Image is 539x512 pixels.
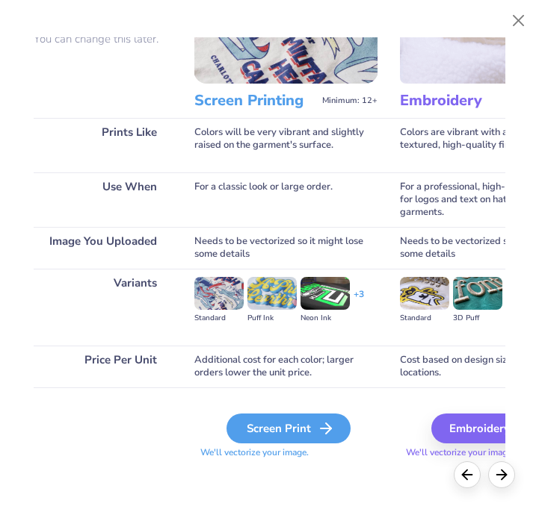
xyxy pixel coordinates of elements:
div: Price Per Unit [34,346,172,387]
div: Image You Uploaded [34,227,172,269]
img: Standard [400,277,449,310]
div: Standard [400,312,449,325]
div: 3D Puff [453,312,502,325]
div: Prints Like [34,118,172,172]
div: Variants [34,269,172,346]
h3: Embroidery [400,91,522,110]
div: Screen Print [227,413,351,443]
div: Colors will be very vibrant and slightly raised on the garment's surface. [194,118,378,172]
img: Puff Ink [247,277,297,310]
button: Close [505,7,533,35]
img: 3D Puff [453,277,502,310]
div: For a classic look or large order. [194,172,378,227]
div: Standard [194,312,244,325]
img: Neon Ink [301,277,350,310]
span: We'll vectorize your image. [194,446,378,459]
span: Minimum: 12+ [322,96,378,106]
div: Needs to be vectorized so it might lose some details [194,227,378,269]
h3: Screen Printing [194,91,316,110]
div: + 3 [354,288,364,313]
img: Standard [194,277,244,310]
p: You can change this later. [34,33,172,46]
div: Additional cost for each color; larger orders lower the unit price. [194,346,378,387]
div: Neon Ink [301,312,350,325]
div: Use When [34,172,172,227]
div: Puff Ink [247,312,297,325]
